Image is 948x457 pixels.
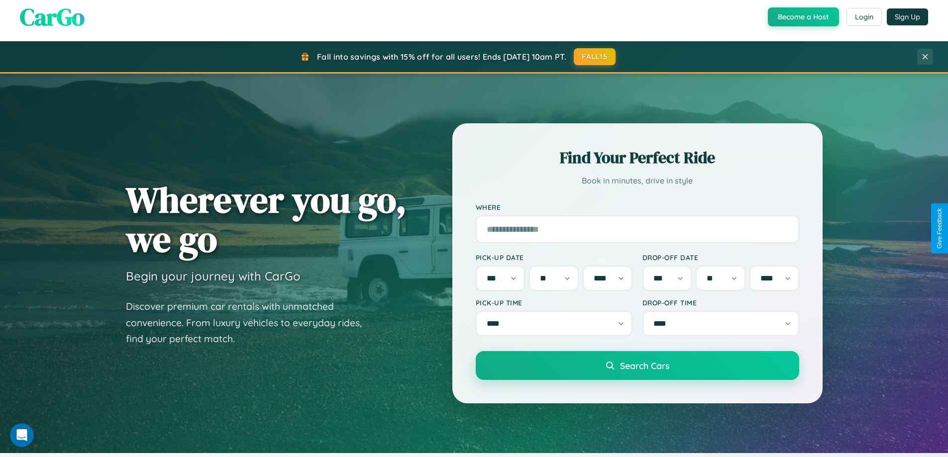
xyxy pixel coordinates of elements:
span: CarGo [20,0,85,33]
label: Where [476,203,799,211]
h3: Begin your journey with CarGo [126,269,301,283]
label: Pick-up Date [476,253,632,262]
h1: Wherever you go, we go [126,180,407,259]
label: Drop-off Time [642,298,799,307]
label: Drop-off Date [642,253,799,262]
label: Pick-up Time [476,298,632,307]
button: Search Cars [476,351,799,380]
iframe: Intercom live chat [10,423,34,447]
p: Book in minutes, drive in style [476,174,799,188]
span: Search Cars [620,360,669,371]
h2: Find Your Perfect Ride [476,147,799,169]
span: Fall into savings with 15% off for all users! Ends [DATE] 10am PT. [317,52,566,62]
div: Give Feedback [936,208,943,249]
button: FALL15 [574,48,616,65]
button: Sign Up [887,8,928,25]
button: Login [846,8,882,26]
button: Become a Host [768,7,839,26]
p: Discover premium car rentals with unmatched convenience. From luxury vehicles to everyday rides, ... [126,298,375,347]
